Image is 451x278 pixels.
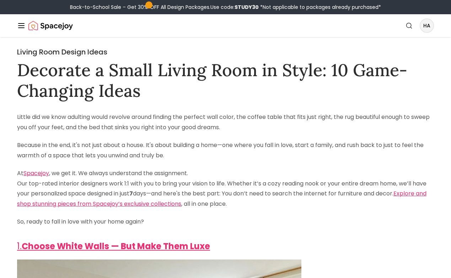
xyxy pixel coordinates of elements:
[17,140,434,161] p: Because in the end, it's not just about a house. It's about building a home—one where you fall in...
[22,240,210,252] strong: Choose White Walls — But Make Them Luxe
[17,14,434,37] nav: Global
[17,240,210,252] a: 1.Choose White Walls — But Make Them Luxe
[17,60,434,101] h1: Decorate a Small Living Room in Style: 10 Game-Changing Ideas
[70,4,381,11] div: Back-to-School Sale – Get 30% OFF All Design Packages.
[17,168,434,209] p: At , we get it. We always understand the assignment. Our top-rated interior designers work 1:1 wi...
[28,19,73,33] img: Spacejoy Logo
[17,47,434,57] h2: Living Room Design Ideas
[259,4,381,11] span: *Not applicable to packages already purchased*
[17,112,434,133] p: Little did we know adulting would revolve around finding the perfect wall color, the coffee table...
[129,189,133,198] strong: 7
[420,19,433,32] span: HA
[235,4,259,11] b: STUDY30
[420,19,434,33] button: HA
[17,217,434,227] p: So, ready to fall in love with your home again?
[28,19,73,33] a: Spacejoy
[210,4,259,11] span: Use code:
[23,169,49,177] a: Spacejoy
